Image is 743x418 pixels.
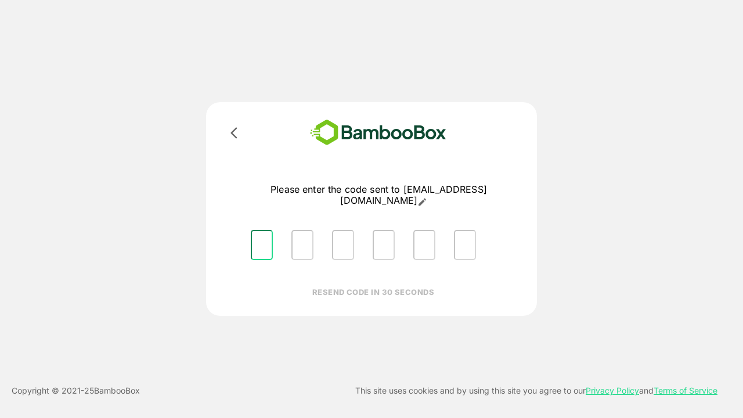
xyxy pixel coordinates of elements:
input: Please enter OTP character 5 [413,230,435,260]
input: Please enter OTP character 2 [291,230,313,260]
input: Please enter OTP character 3 [332,230,354,260]
p: Please enter the code sent to [EMAIL_ADDRESS][DOMAIN_NAME] [241,184,516,207]
a: Terms of Service [654,385,717,395]
input: Please enter OTP character 6 [454,230,476,260]
input: Please enter OTP character 4 [373,230,395,260]
p: Copyright © 2021- 25 BambooBox [12,384,140,398]
img: bamboobox [293,116,463,149]
p: This site uses cookies and by using this site you agree to our and [355,384,717,398]
a: Privacy Policy [586,385,639,395]
input: Please enter OTP character 1 [251,230,273,260]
